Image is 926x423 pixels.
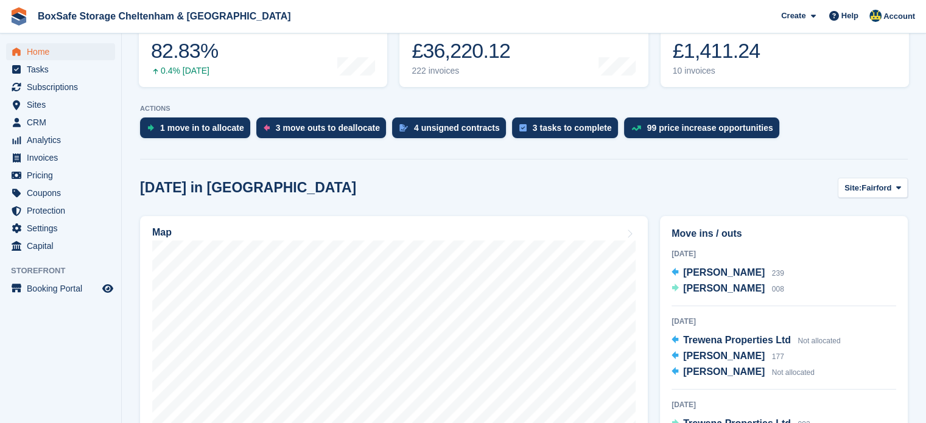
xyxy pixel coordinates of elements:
span: 177 [772,352,784,361]
div: 222 invoices [412,66,510,76]
span: Not allocated [772,368,815,377]
img: move_ins_to_allocate_icon-fdf77a2bb77ea45bf5b3d319d69a93e2d87916cf1d5bf7949dd705db3b84f3ca.svg [147,124,154,131]
span: Fairford [861,182,891,194]
a: 4 unsigned contracts [392,117,512,144]
a: Occupancy 82.83% 0.4% [DATE] [139,10,387,87]
h2: Map [152,227,172,238]
a: 3 tasks to complete [512,117,624,144]
a: Awaiting payment £1,411.24 10 invoices [661,10,909,87]
a: 1 move in to allocate [140,117,256,144]
img: stora-icon-8386f47178a22dfd0bd8f6a31ec36ba5ce8667c1dd55bd0f319d3a0aa187defe.svg [10,7,28,26]
div: 10 invoices [673,66,760,76]
a: menu [6,237,115,254]
a: 99 price increase opportunities [624,117,785,144]
button: Site: Fairford [838,178,908,198]
h2: [DATE] in [GEOGRAPHIC_DATA] [140,180,356,196]
span: Coupons [27,184,100,201]
img: contract_signature_icon-13c848040528278c33f63329250d36e43548de30e8caae1d1a13099fd9432cc5.svg [399,124,408,131]
span: Subscriptions [27,79,100,96]
span: Analytics [27,131,100,149]
a: menu [6,61,115,78]
div: 3 move outs to deallocate [276,123,380,133]
a: Preview store [100,281,115,296]
a: menu [6,167,115,184]
a: menu [6,131,115,149]
div: 82.83% [151,38,218,63]
span: 239 [772,269,784,278]
span: Storefront [11,265,121,277]
span: [PERSON_NAME] [683,267,765,278]
span: Capital [27,237,100,254]
span: Protection [27,202,100,219]
a: menu [6,184,115,201]
span: [PERSON_NAME] [683,366,765,377]
a: Month-to-date sales £36,220.12 222 invoices [399,10,648,87]
img: task-75834270c22a3079a89374b754ae025e5fb1db73e45f91037f5363f120a921f8.svg [519,124,527,131]
span: Invoices [27,149,100,166]
span: Site: [844,182,861,194]
a: BoxSafe Storage Cheltenham & [GEOGRAPHIC_DATA] [33,6,295,26]
p: ACTIONS [140,105,908,113]
span: CRM [27,114,100,131]
a: [PERSON_NAME] 177 [672,349,784,365]
h2: Move ins / outs [672,226,896,241]
div: 0.4% [DATE] [151,66,218,76]
div: [DATE] [672,399,896,410]
span: Trewena Properties Ltd [683,335,791,345]
div: £36,220.12 [412,38,510,63]
div: 99 price increase opportunities [647,123,773,133]
span: [PERSON_NAME] [683,283,765,293]
span: Sites [27,96,100,113]
a: 3 move outs to deallocate [256,117,392,144]
a: menu [6,220,115,237]
div: 3 tasks to complete [533,123,612,133]
img: price_increase_opportunities-93ffe204e8149a01c8c9dc8f82e8f89637d9d84a8eef4429ea346261dce0b2c0.svg [631,125,641,131]
a: menu [6,96,115,113]
span: 008 [772,285,784,293]
a: menu [6,79,115,96]
a: menu [6,280,115,297]
span: Help [841,10,858,22]
span: Create [781,10,805,22]
a: [PERSON_NAME] 008 [672,281,784,297]
span: Settings [27,220,100,237]
span: Home [27,43,100,60]
a: Trewena Properties Ltd Not allocated [672,333,840,349]
a: menu [6,149,115,166]
div: [DATE] [672,248,896,259]
div: 1 move in to allocate [160,123,244,133]
a: menu [6,43,115,60]
div: [DATE] [672,316,896,327]
a: menu [6,202,115,219]
a: [PERSON_NAME] Not allocated [672,365,815,380]
img: Kim Virabi [869,10,882,22]
a: [PERSON_NAME] 239 [672,265,784,281]
a: menu [6,114,115,131]
img: move_outs_to_deallocate_icon-f764333ba52eb49d3ac5e1228854f67142a1ed5810a6f6cc68b1a99e826820c5.svg [264,124,270,131]
span: Booking Portal [27,280,100,297]
span: [PERSON_NAME] [683,351,765,361]
span: Tasks [27,61,100,78]
div: 4 unsigned contracts [414,123,500,133]
span: Not allocated [798,337,840,345]
span: Pricing [27,167,100,184]
div: £1,411.24 [673,38,760,63]
span: Account [883,10,915,23]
